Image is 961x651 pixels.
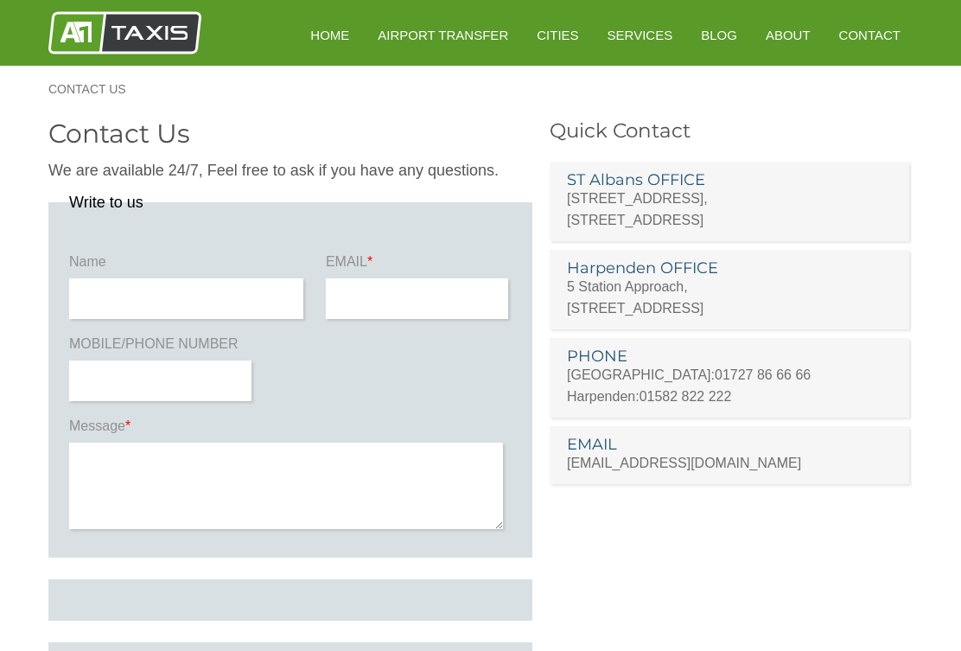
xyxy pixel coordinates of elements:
[567,276,892,319] p: 5 Station Approach, [STREET_ADDRESS]
[48,160,532,182] p: We are available 24/7, Feel free to ask if you have any questions.
[567,364,892,386] p: [GEOGRAPHIC_DATA]:
[567,348,892,364] h3: PHONE
[567,456,801,470] a: [EMAIL_ADDRESS][DOMAIN_NAME]
[689,14,749,56] a: Blog
[715,367,811,382] a: 01727 86 66 66
[550,121,913,141] h3: Quick Contact
[525,14,590,56] a: Cities
[366,14,520,56] a: Airport Transfer
[69,417,512,443] label: Message
[48,83,143,95] a: Contact Us
[69,335,255,361] label: MOBILE/PHONE NUMBER
[595,14,685,56] a: Services
[567,172,892,188] h3: ST Albans OFFICE
[567,437,892,452] h3: EMAIL
[567,188,892,231] p: [STREET_ADDRESS], [STREET_ADDRESS]
[326,252,512,278] label: EMAIL
[69,195,143,210] legend: Write to us
[567,386,892,407] p: Harpenden:
[567,260,892,276] h3: Harpenden OFFICE
[827,14,913,56] a: Contact
[640,389,732,404] a: 01582 822 222
[69,252,308,278] label: Name
[754,14,823,56] a: About
[298,14,361,56] a: HOME
[48,121,532,147] h2: Contact Us
[48,11,201,54] img: A1 Taxis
